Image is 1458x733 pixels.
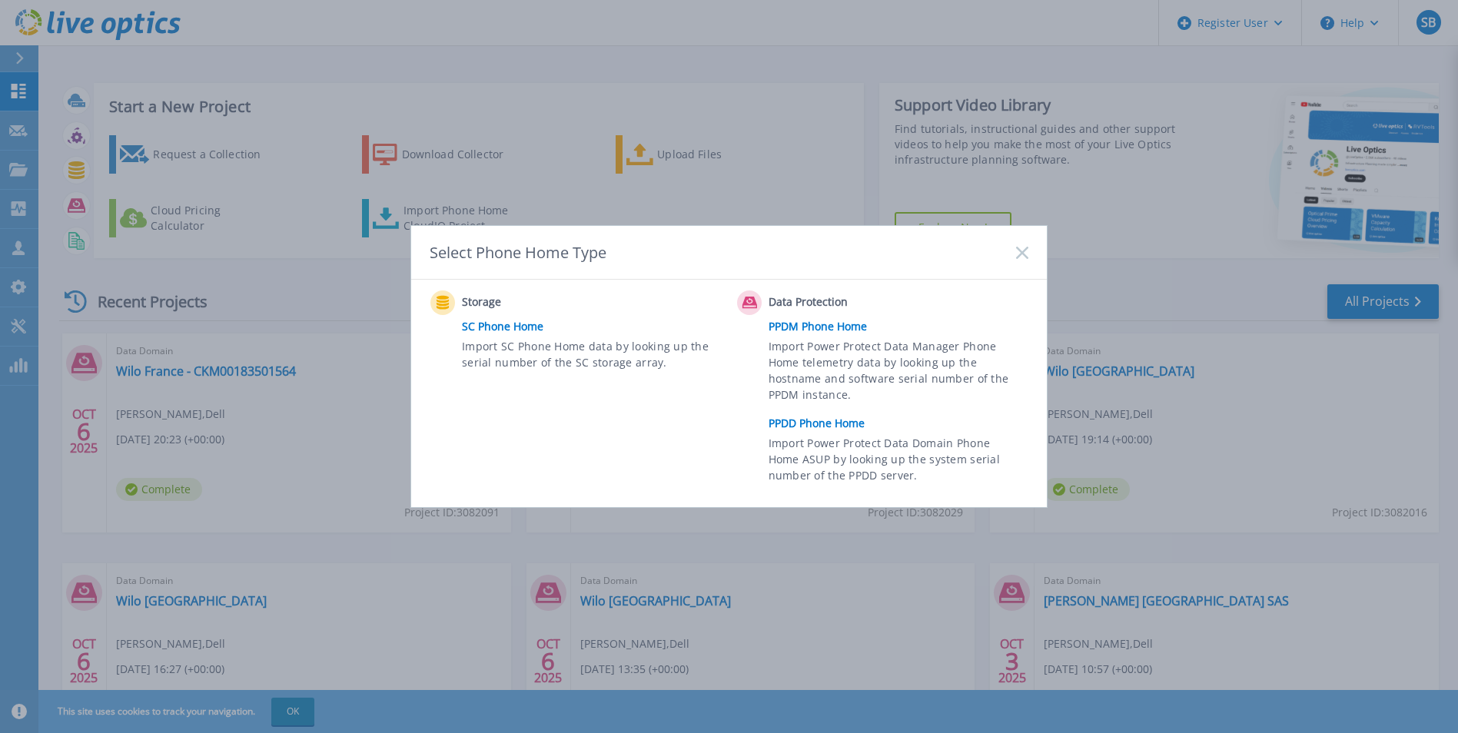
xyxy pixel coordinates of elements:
div: Select Phone Home Type [430,242,608,263]
span: Import SC Phone Home data by looking up the serial number of the SC storage array. [462,338,718,373]
a: PPDM Phone Home [769,315,1036,338]
span: Data Protection [769,294,922,312]
span: Import Power Protect Data Domain Phone Home ASUP by looking up the system serial number of the PP... [769,435,1025,488]
span: Import Power Protect Data Manager Phone Home telemetry data by looking up the hostname and softwa... [769,338,1025,409]
a: SC Phone Home [462,315,729,338]
a: PPDD Phone Home [769,412,1036,435]
span: Storage [462,294,615,312]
